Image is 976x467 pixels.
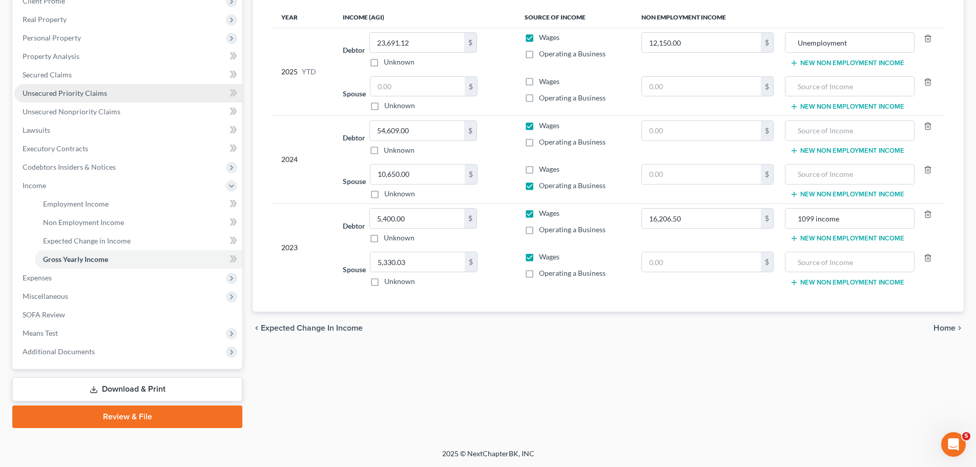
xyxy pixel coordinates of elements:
span: Operating a Business [539,181,606,190]
a: Employment Income [35,195,242,213]
span: Wages [539,165,559,173]
span: Miscellaneous [23,292,68,300]
input: 0.00 [642,77,761,96]
a: Non Employment Income [35,213,242,232]
div: $ [465,77,477,96]
span: Employment Income [43,199,109,208]
span: Wages [539,252,559,261]
input: 0.00 [370,77,465,96]
div: $ [761,121,773,140]
div: 2024 [281,120,326,199]
input: 0.00 [370,121,464,140]
label: Debtor [343,220,365,231]
span: Operating a Business [539,49,606,58]
span: Unsecured Nonpriority Claims [23,107,120,116]
button: chevron_left Expected Change in Income [253,324,363,332]
input: Source of Income [791,252,908,272]
div: $ [465,252,477,272]
span: Wages [539,209,559,217]
th: Source of Income [516,7,633,28]
input: 0.00 [642,165,761,184]
input: Source of Income [791,209,908,228]
button: New Non Employment Income [790,278,904,287]
span: Unsecured Priority Claims [23,89,107,97]
label: Debtor [343,132,365,143]
div: $ [464,121,476,140]
span: Property Analysis [23,52,79,60]
label: Spouse [343,176,366,187]
div: 2025 © NextChapterBK, INC [196,449,780,467]
span: Lawsuits [23,126,50,134]
label: Unknown [384,276,415,287]
span: Gross Yearly Income [43,255,108,263]
input: 0.00 [370,252,465,272]
input: Source of Income [791,33,908,52]
div: 2023 [281,208,326,287]
th: Income (AGI) [335,7,516,28]
a: Gross Yearly Income [35,250,242,269]
div: $ [464,209,476,228]
span: Operating a Business [539,225,606,234]
a: Expected Change in Income [35,232,242,250]
span: Wages [539,121,559,130]
a: Review & File [12,405,242,428]
div: $ [761,33,773,52]
a: Unsecured Nonpriority Claims [14,103,242,121]
input: 0.00 [370,165,465,184]
span: Home [933,324,956,332]
input: 0.00 [642,209,761,228]
span: YTD [302,67,316,77]
a: Executory Contracts [14,139,242,158]
span: Real Property [23,15,67,24]
a: Property Analysis [14,47,242,66]
span: Wages [539,77,559,86]
div: $ [761,77,773,96]
label: Unknown [384,233,414,243]
label: Unknown [384,57,414,67]
i: chevron_right [956,324,964,332]
input: 0.00 [642,121,761,140]
span: Operating a Business [539,93,606,102]
a: SOFA Review [14,306,242,324]
span: Expected Change in Income [261,324,363,332]
label: Unknown [384,145,414,155]
span: Executory Contracts [23,144,88,153]
label: Unknown [384,100,415,111]
div: $ [761,252,773,272]
span: Means Test [23,329,58,337]
div: 2025 [281,32,326,111]
button: Home chevron_right [933,324,964,332]
span: Non Employment Income [43,218,124,227]
div: $ [761,165,773,184]
button: New Non Employment Income [790,103,904,111]
i: chevron_left [253,324,261,332]
span: Wages [539,33,559,42]
input: 0.00 [642,252,761,272]
button: New Non Employment Income [790,147,904,155]
button: New Non Employment Income [790,59,904,67]
span: Secured Claims [23,70,72,79]
th: Non Employment Income [633,7,943,28]
input: Source of Income [791,77,908,96]
label: Unknown [384,189,415,199]
span: Operating a Business [539,137,606,146]
a: Secured Claims [14,66,242,84]
input: 0.00 [642,33,761,52]
input: Source of Income [791,121,908,140]
input: 0.00 [370,33,464,52]
input: 0.00 [370,209,464,228]
a: Unsecured Priority Claims [14,84,242,103]
a: Lawsuits [14,121,242,139]
span: Expected Change in Income [43,236,131,245]
span: Additional Documents [23,347,95,356]
span: Codebtors Insiders & Notices [23,163,116,171]
span: Operating a Business [539,269,606,277]
span: Expenses [23,273,52,282]
span: 5 [962,432,970,440]
div: $ [761,209,773,228]
a: Download & Print [12,377,242,401]
span: SOFA Review [23,310,65,319]
label: Debtor [343,45,365,55]
iframe: Intercom live chat [941,432,966,457]
th: Year [273,7,335,28]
